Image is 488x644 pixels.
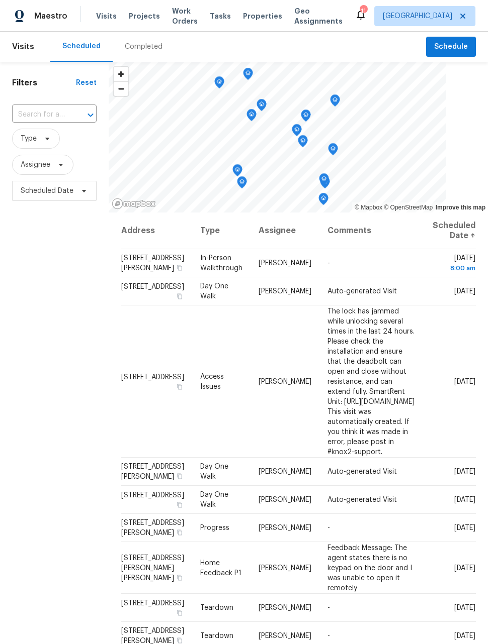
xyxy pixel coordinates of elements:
[84,108,98,122] button: Open
[114,67,128,81] button: Zoom in
[355,204,382,211] a: Mapbox
[12,107,68,123] input: Search for an address...
[328,288,397,295] span: Auto-generated Visit
[175,263,184,272] button: Copy Address
[360,6,367,16] div: 11
[298,135,308,151] div: Map marker
[330,94,340,110] div: Map marker
[172,6,198,26] span: Work Orders
[114,82,128,96] span: Zoom out
[259,496,311,503] span: [PERSON_NAME]
[200,559,241,576] span: Home Feedback P1
[259,632,311,639] span: [PERSON_NAME]
[454,564,475,571] span: [DATE]
[328,143,338,159] div: Map marker
[200,373,224,390] span: Access Issues
[12,78,76,88] h1: Filters
[292,124,302,140] div: Map marker
[425,212,476,249] th: Scheduled Date ↑
[112,198,156,209] a: Mapbox homepage
[121,463,184,480] span: [STREET_ADDRESS][PERSON_NAME]
[121,600,184,607] span: [STREET_ADDRESS]
[125,42,162,52] div: Completed
[259,468,311,475] span: [PERSON_NAME]
[96,11,117,21] span: Visits
[328,524,330,531] span: -
[318,193,329,208] div: Map marker
[175,382,184,391] button: Copy Address
[243,11,282,21] span: Properties
[257,99,267,115] div: Map marker
[21,160,50,170] span: Assignee
[328,496,397,503] span: Auto-generated Visit
[200,283,228,300] span: Day One Walk
[200,632,233,639] span: Teardown
[433,263,475,273] div: 8:00 am
[62,41,101,51] div: Scheduled
[232,164,242,180] div: Map marker
[121,492,184,499] span: [STREET_ADDRESS]
[454,604,475,611] span: [DATE]
[294,6,343,26] span: Geo Assignments
[259,564,311,571] span: [PERSON_NAME]
[328,307,415,455] span: The lock has jammed while unlocking several times in the last 24 hours. Please check the installa...
[200,491,228,508] span: Day One Walk
[384,204,433,211] a: OpenStreetMap
[433,255,475,273] span: [DATE]
[259,524,311,531] span: [PERSON_NAME]
[454,632,475,639] span: [DATE]
[426,37,476,57] button: Schedule
[319,173,329,189] div: Map marker
[328,604,330,611] span: -
[121,554,184,581] span: [STREET_ADDRESS][PERSON_NAME][PERSON_NAME]
[243,68,253,83] div: Map marker
[121,519,184,536] span: [STREET_ADDRESS][PERSON_NAME]
[328,260,330,267] span: -
[76,78,97,88] div: Reset
[259,378,311,385] span: [PERSON_NAME]
[328,468,397,475] span: Auto-generated Visit
[436,204,485,211] a: Improve this map
[328,544,412,591] span: Feedback Message: The agent states there is no keypad on the door and I was unable to open it rem...
[200,463,228,480] span: Day One Walk
[214,76,224,92] div: Map marker
[454,288,475,295] span: [DATE]
[434,41,468,53] span: Schedule
[200,604,233,611] span: Teardown
[175,292,184,301] button: Copy Address
[175,472,184,481] button: Copy Address
[12,36,34,58] span: Visits
[114,81,128,96] button: Zoom out
[237,176,247,192] div: Map marker
[175,500,184,509] button: Copy Address
[454,468,475,475] span: [DATE]
[200,524,229,531] span: Progress
[175,573,184,582] button: Copy Address
[210,13,231,20] span: Tasks
[319,212,425,249] th: Comments
[454,378,475,385] span: [DATE]
[121,255,184,272] span: [STREET_ADDRESS][PERSON_NAME]
[259,604,311,611] span: [PERSON_NAME]
[454,496,475,503] span: [DATE]
[175,608,184,617] button: Copy Address
[21,134,37,144] span: Type
[301,110,311,125] div: Map marker
[200,255,242,272] span: In-Person Walkthrough
[175,528,184,537] button: Copy Address
[121,373,184,380] span: [STREET_ADDRESS]
[121,212,192,249] th: Address
[328,632,330,639] span: -
[383,11,452,21] span: [GEOGRAPHIC_DATA]
[259,288,311,295] span: [PERSON_NAME]
[247,109,257,125] div: Map marker
[21,186,73,196] span: Scheduled Date
[121,283,184,290] span: [STREET_ADDRESS]
[454,524,475,531] span: [DATE]
[34,11,67,21] span: Maestro
[251,212,319,249] th: Assignee
[192,212,251,249] th: Type
[129,11,160,21] span: Projects
[259,260,311,267] span: [PERSON_NAME]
